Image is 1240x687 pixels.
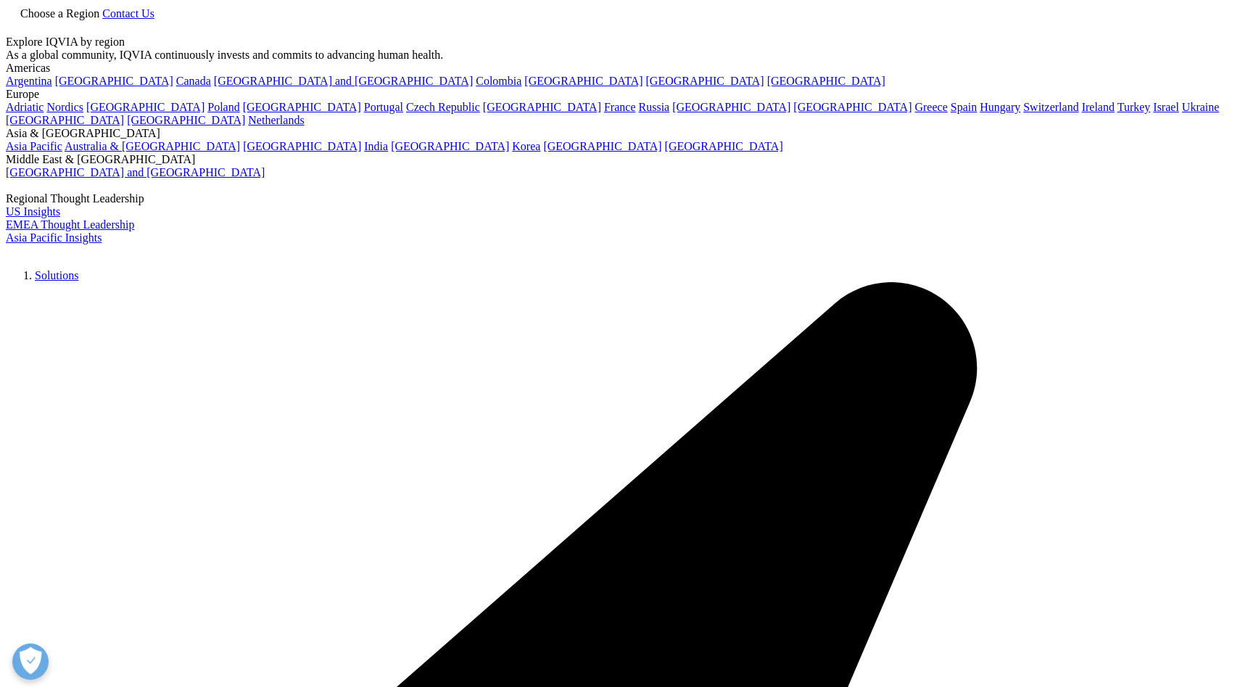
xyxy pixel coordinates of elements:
[6,166,265,178] a: [GEOGRAPHIC_DATA] and [GEOGRAPHIC_DATA]
[364,140,388,152] a: India
[46,101,83,113] a: Nordics
[55,75,173,87] a: [GEOGRAPHIC_DATA]
[6,75,52,87] a: Argentina
[6,140,62,152] a: Asia Pacific
[6,114,124,126] a: [GEOGRAPHIC_DATA]
[248,114,304,126] a: Netherlands
[604,101,636,113] a: France
[6,153,1234,166] div: Middle East & [GEOGRAPHIC_DATA]
[102,7,154,20] a: Contact Us
[6,231,102,244] a: Asia Pacific Insights
[207,101,239,113] a: Poland
[6,49,1234,62] div: As a global community, IQVIA continuously invests and commits to advancing human health.
[1082,101,1115,113] a: Ireland
[176,75,211,87] a: Canada
[86,101,204,113] a: [GEOGRAPHIC_DATA]
[6,88,1234,101] div: Europe
[65,140,240,152] a: Australia & [GEOGRAPHIC_DATA]
[483,101,601,113] a: [GEOGRAPHIC_DATA]
[406,101,480,113] a: Czech Republic
[1023,101,1078,113] a: Switzerland
[6,101,44,113] a: Adriatic
[6,218,134,231] a: EMEA Thought Leadership
[543,140,661,152] a: [GEOGRAPHIC_DATA]
[980,101,1020,113] a: Hungary
[391,140,509,152] a: [GEOGRAPHIC_DATA]
[12,643,49,680] button: Open Preferences
[914,101,947,113] a: Greece
[767,75,885,87] a: [GEOGRAPHIC_DATA]
[512,140,540,152] a: Korea
[364,101,403,113] a: Portugal
[672,101,790,113] a: [GEOGRAPHIC_DATA]
[665,140,783,152] a: [GEOGRAPHIC_DATA]
[214,75,473,87] a: [GEOGRAPHIC_DATA] and [GEOGRAPHIC_DATA]
[127,114,245,126] a: [GEOGRAPHIC_DATA]
[793,101,912,113] a: [GEOGRAPHIC_DATA]
[35,269,78,281] a: Solutions
[6,205,60,218] a: US Insights
[6,62,1234,75] div: Americas
[476,75,521,87] a: Colombia
[243,140,361,152] a: [GEOGRAPHIC_DATA]
[6,127,1234,140] div: Asia & [GEOGRAPHIC_DATA]
[1117,101,1151,113] a: Turkey
[1153,101,1179,113] a: Israel
[951,101,977,113] a: Spain
[524,75,642,87] a: [GEOGRAPHIC_DATA]
[6,192,1234,205] div: Regional Thought Leadership
[646,75,764,87] a: [GEOGRAPHIC_DATA]
[1182,101,1220,113] a: Ukraine
[639,101,670,113] a: Russia
[6,36,1234,49] div: Explore IQVIA by region
[20,7,99,20] span: Choose a Region
[243,101,361,113] a: [GEOGRAPHIC_DATA]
